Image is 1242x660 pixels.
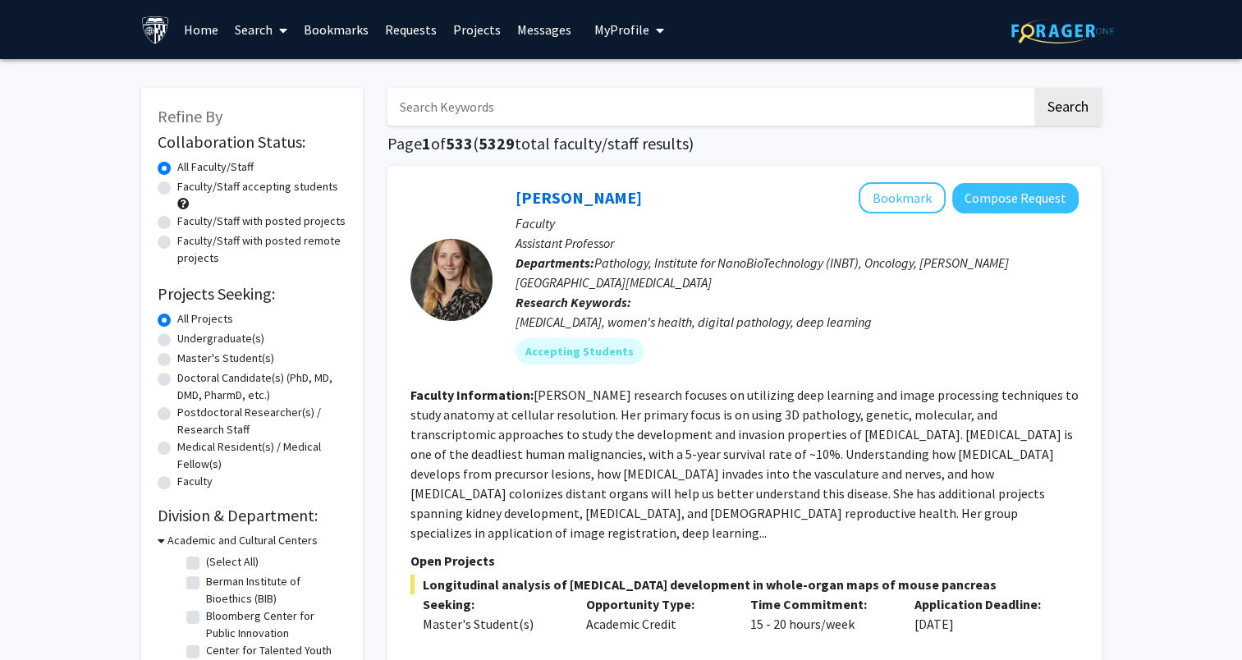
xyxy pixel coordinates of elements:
[479,133,515,154] span: 5329
[158,506,346,525] h2: Division & Department:
[177,232,346,267] label: Faculty/Staff with posted remote projects
[177,473,213,490] label: Faculty
[516,312,1079,332] div: [MEDICAL_DATA], women's health, digital pathology, deep learning
[423,614,562,634] div: Master's Student(s)
[177,438,346,473] label: Medical Resident(s) / Medical Fellow(s)
[422,133,431,154] span: 1
[423,594,562,614] p: Seeking:
[177,178,338,195] label: Faculty/Staff accepting students
[516,294,631,310] b: Research Keywords:
[516,338,644,364] mat-chip: Accepting Students
[177,213,346,230] label: Faculty/Staff with posted projects
[516,213,1079,233] p: Faculty
[387,88,1032,126] input: Search Keywords
[509,1,580,58] a: Messages
[177,404,346,438] label: Postdoctoral Researcher(s) / Research Staff
[516,187,642,208] a: [PERSON_NAME]
[141,16,170,44] img: Johns Hopkins University Logo
[516,254,1009,291] span: Pathology, Institute for NanoBioTechnology (INBT), Oncology, [PERSON_NAME][GEOGRAPHIC_DATA][MEDIC...
[177,310,233,328] label: All Projects
[914,594,1054,614] p: Application Deadline:
[410,575,1079,594] span: Longitudinal analysis of [MEDICAL_DATA] development in whole-organ maps of mouse pancreas
[738,594,902,634] div: 15 - 20 hours/week
[167,532,318,549] h3: Academic and Cultural Centers
[410,387,534,403] b: Faculty Information:
[12,586,70,648] iframe: Chat
[387,134,1102,154] h1: Page of ( total faculty/staff results)
[594,21,649,38] span: My Profile
[952,183,1079,213] button: Compose Request to Ashley Kiemen
[750,594,890,614] p: Time Commitment:
[446,133,473,154] span: 533
[516,233,1079,253] p: Assistant Professor
[1011,18,1114,44] img: ForagerOne Logo
[177,330,264,347] label: Undergraduate(s)
[410,387,1079,541] fg-read-more: [PERSON_NAME] research focuses on utilizing deep learning and image processing techniques to stud...
[1034,88,1102,126] button: Search
[177,350,274,367] label: Master's Student(s)
[206,607,342,642] label: Bloomberg Center for Public Innovation
[158,132,346,152] h2: Collaboration Status:
[586,594,726,614] p: Opportunity Type:
[902,594,1066,634] div: [DATE]
[410,551,1079,571] p: Open Projects
[158,284,346,304] h2: Projects Seeking:
[296,1,377,58] a: Bookmarks
[206,573,342,607] label: Berman Institute of Bioethics (BIB)
[516,254,594,271] b: Departments:
[377,1,445,58] a: Requests
[227,1,296,58] a: Search
[859,182,946,213] button: Add Ashley Kiemen to Bookmarks
[176,1,227,58] a: Home
[158,106,222,126] span: Refine By
[177,158,254,176] label: All Faculty/Staff
[574,594,738,634] div: Academic Credit
[206,553,259,571] label: (Select All)
[445,1,509,58] a: Projects
[177,369,346,404] label: Doctoral Candidate(s) (PhD, MD, DMD, PharmD, etc.)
